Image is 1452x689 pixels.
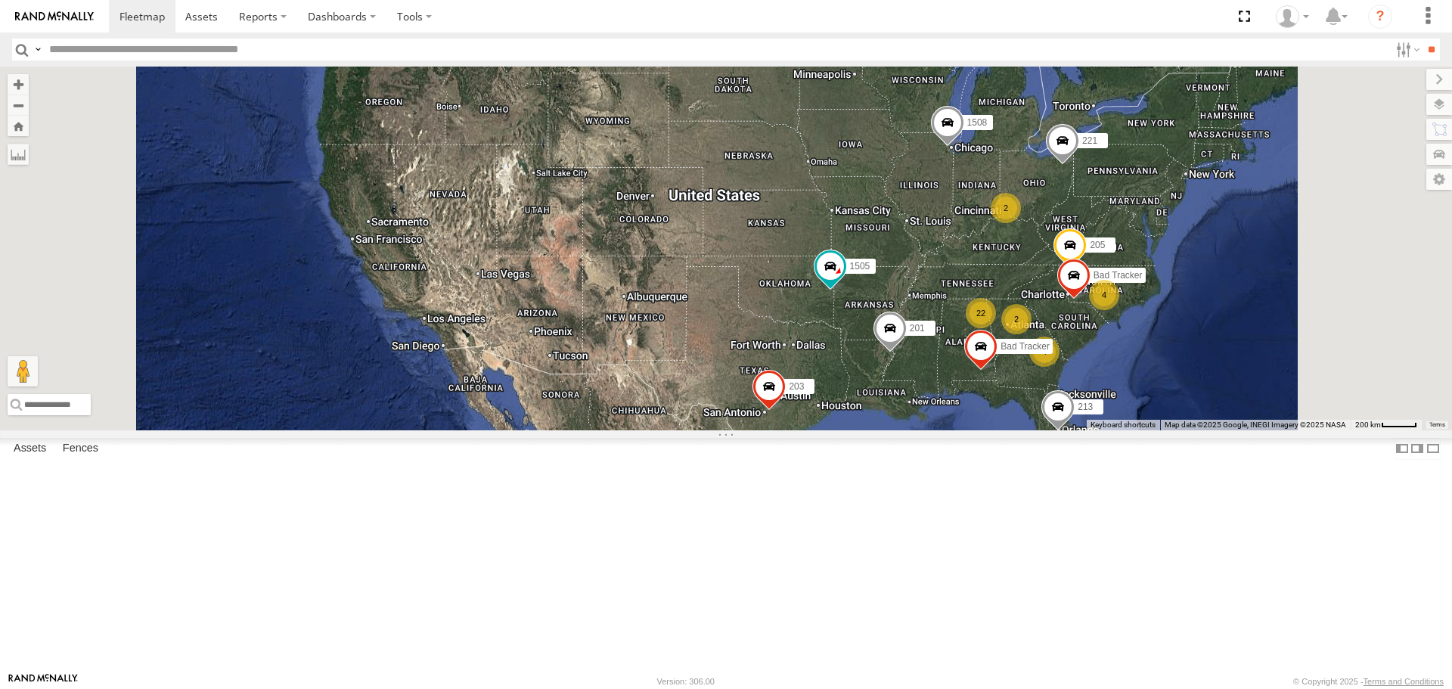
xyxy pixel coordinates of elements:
[8,116,29,136] button: Zoom Home
[1426,169,1452,190] label: Map Settings
[1094,270,1143,281] span: Bad Tracker
[1293,677,1444,686] div: © Copyright 2025 -
[1395,438,1410,460] label: Dock Summary Table to the Left
[1001,304,1032,334] div: 2
[991,193,1021,223] div: 2
[1270,5,1314,28] div: EDWARD EDMONDSON
[32,39,44,61] label: Search Query
[1426,438,1441,460] label: Hide Summary Table
[657,677,715,686] div: Version: 306.00
[8,356,38,386] button: Drag Pegman onto the map to open Street View
[1089,280,1119,310] div: 4
[1165,421,1346,429] span: Map data ©2025 Google, INEGI Imagery ©2025 NASA
[1390,39,1423,61] label: Search Filter Options
[1355,421,1381,429] span: 200 km
[789,381,804,392] span: 203
[967,117,988,128] span: 1508
[1091,420,1156,430] button: Keyboard shortcuts
[1082,136,1097,147] span: 221
[1351,420,1422,430] button: Map Scale: 200 km per 44 pixels
[1001,342,1050,352] span: Bad Tracker
[55,439,106,460] label: Fences
[850,261,870,272] span: 1505
[1368,5,1392,29] i: ?
[15,11,94,22] img: rand-logo.svg
[1364,677,1444,686] a: Terms and Conditions
[1029,337,1060,367] div: 4
[1429,421,1445,427] a: Terms
[8,144,29,165] label: Measure
[1078,402,1093,412] span: 213
[8,74,29,95] button: Zoom in
[6,439,54,460] label: Assets
[8,95,29,116] button: Zoom out
[966,298,996,328] div: 22
[1410,438,1425,460] label: Dock Summary Table to the Right
[1090,240,1105,250] span: 205
[8,674,78,689] a: Visit our Website
[910,324,925,334] span: 201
